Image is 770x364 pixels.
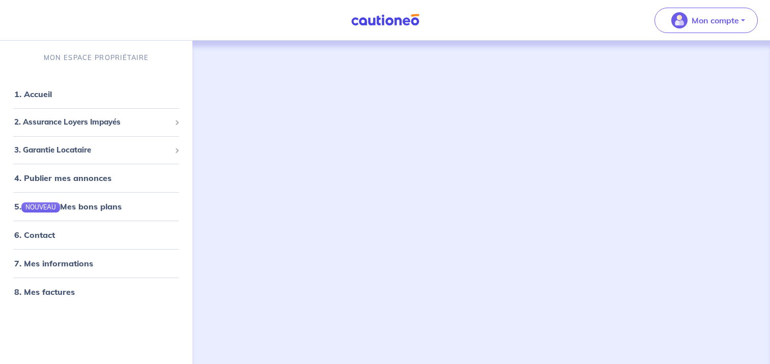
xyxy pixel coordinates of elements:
[671,12,688,28] img: illu_account_valid_menu.svg
[14,116,170,128] span: 2. Assurance Loyers Impayés
[347,14,423,26] img: Cautioneo
[14,258,93,268] a: 7. Mes informations
[692,14,739,26] p: Mon compte
[654,8,758,33] button: illu_account_valid_menu.svgMon compte
[14,89,52,99] a: 1. Accueil
[4,225,188,245] div: 6. Contact
[4,84,188,104] div: 1. Accueil
[14,287,75,297] a: 8. Mes factures
[44,53,149,63] p: MON ESPACE PROPRIÉTAIRE
[4,112,188,132] div: 2. Assurance Loyers Impayés
[4,282,188,302] div: 8. Mes factures
[4,253,188,274] div: 7. Mes informations
[14,201,122,211] a: 5.NOUVEAUMes bons plans
[14,173,111,183] a: 4. Publier mes annonces
[14,230,55,240] a: 6. Contact
[4,140,188,160] div: 3. Garantie Locataire
[14,144,170,156] span: 3. Garantie Locataire
[4,168,188,188] div: 4. Publier mes annonces
[4,196,188,217] div: 5.NOUVEAUMes bons plans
